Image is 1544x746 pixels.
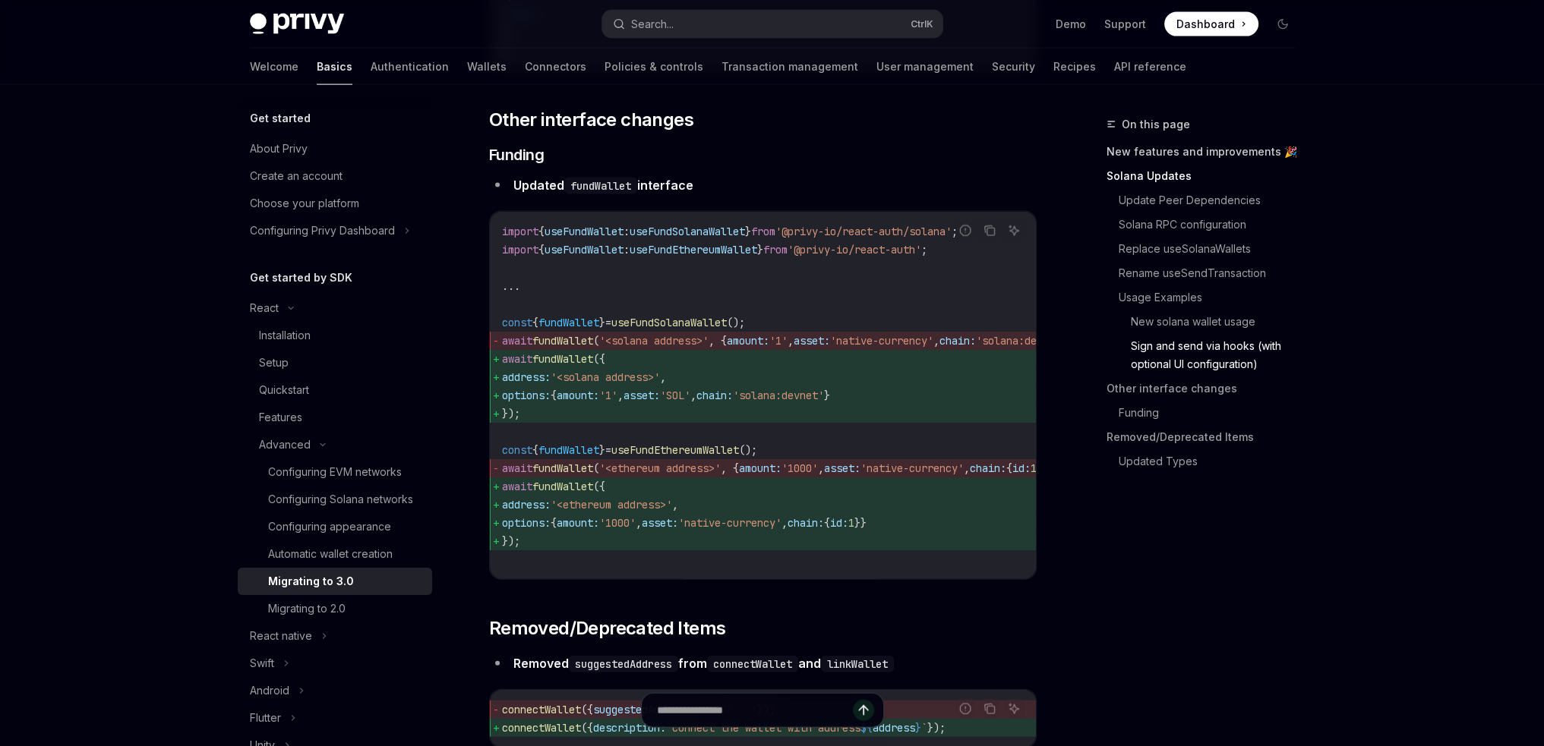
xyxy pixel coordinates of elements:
a: Solana RPC configuration [1119,212,1307,237]
span: fundWallet [532,334,593,348]
div: Advanced [259,436,311,454]
a: Transaction management [721,49,858,85]
span: '<ethereum address>' [599,461,721,475]
a: Create an account [238,162,432,190]
span: 'native-currency' [678,516,781,530]
span: fundWallet [532,352,593,366]
span: : [624,225,630,238]
span: '1000' [781,461,818,475]
span: id: [1012,461,1031,475]
div: Configuring appearance [268,518,391,536]
div: Quickstart [259,381,309,399]
span: asset: [624,389,660,402]
a: Sign and send via hooks (with optional UI configuration) [1131,334,1307,376]
a: Support [1104,17,1146,32]
strong: Updated interface [513,178,693,193]
span: asset: [824,461,860,475]
span: { [532,443,538,457]
span: useFundEthereumWallet [630,243,757,257]
span: '<ethereum address>' [551,498,672,511]
span: await [502,352,532,366]
span: Dashboard [1176,17,1235,32]
button: Ask AI [1004,221,1024,241]
span: , [788,334,794,348]
span: Funding [489,144,545,165]
button: Copy the contents from the code block [980,221,999,241]
span: { [532,316,538,329]
span: 'native-currency' [860,461,964,475]
span: fundWallet [538,316,599,329]
span: , [933,334,939,348]
span: , [617,389,624,402]
a: Usage Examples [1119,285,1307,310]
span: useFundSolanaWallet [611,316,727,329]
a: Basics [317,49,352,85]
span: Other interface changes [489,108,693,132]
a: Update Peer Dependencies [1119,188,1307,212]
a: User management [876,49,974,85]
a: Policies & controls [605,49,703,85]
span: fundWallet [532,480,593,493]
span: ( [593,334,599,348]
span: ; [921,243,927,257]
div: Configuring Privy Dashboard [250,222,395,240]
a: Installation [238,322,432,349]
span: , [818,461,824,475]
span: '1' [769,334,788,348]
span: 'SOL' [660,389,690,402]
div: Search... [631,15,674,33]
div: Choose your platform [250,194,359,212]
span: , { [721,461,739,475]
a: Demo [1056,17,1086,32]
span: '@privy-io/react-auth' [788,243,921,257]
span: amount: [727,334,769,348]
img: dark logo [250,14,344,35]
a: Connectors [525,49,586,85]
span: ({ [593,480,605,493]
span: fundWallet [532,461,593,475]
a: Recipes [1053,49,1096,85]
div: Migrating to 3.0 [268,572,354,590]
span: ... [502,279,520,293]
span: 'solana:devnet' [733,389,824,402]
button: Report incorrect code [955,221,975,241]
span: On this page [1122,115,1190,134]
div: Swift [250,654,274,672]
code: linkWallet [821,656,894,672]
div: Android [250,681,289,700]
div: About Privy [250,140,308,158]
span: '1000' [599,516,636,530]
a: Rename useSendTransaction [1119,261,1307,285]
a: Migrating to 3.0 [238,568,432,595]
span: await [502,480,532,493]
a: Other interface changes [1107,376,1307,401]
span: { [1006,461,1012,475]
span: , [964,461,970,475]
span: amount: [557,516,599,530]
strong: Removed from and [513,656,894,671]
span: { [824,516,830,530]
span: { [551,389,557,402]
span: amount: [739,461,781,475]
button: Toggle dark mode [1271,12,1295,36]
div: Configuring Solana networks [268,490,413,508]
span: from [751,225,775,238]
span: chain: [970,461,1006,475]
span: = [605,443,611,457]
span: Ctrl K [911,18,933,30]
span: await [502,334,532,348]
a: Migrating to 2.0 [238,595,432,622]
span: , [672,498,678,511]
span: { [538,225,545,238]
span: } [757,243,763,257]
span: } [824,389,830,402]
a: About Privy [238,135,432,162]
span: const [502,316,532,329]
span: '<solana address>' [599,334,709,348]
span: }} [854,516,867,530]
a: Welcome [250,49,298,85]
span: } [599,316,605,329]
span: chain: [788,516,824,530]
span: await [502,461,532,475]
span: , { [709,334,727,348]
